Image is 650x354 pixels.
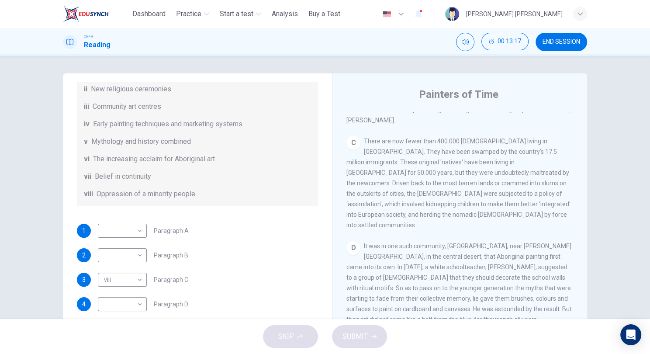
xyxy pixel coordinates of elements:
span: Paragraph C [154,277,188,283]
span: CEFR [84,34,93,40]
span: 1 [82,228,86,234]
span: viii [84,189,93,199]
img: ELTC logo [63,5,109,23]
span: ii [84,84,87,94]
span: 4 [82,301,86,307]
h1: Reading [84,40,111,50]
span: 2 [82,252,86,258]
span: v [84,136,88,147]
span: The increasing acclaim for Aboriginal art [93,154,215,164]
span: Start a test [220,9,253,19]
span: Paragraph A [154,228,189,234]
span: 00:13:17 [498,38,521,45]
button: Dashboard [129,6,169,22]
span: END SESSION [543,38,580,45]
span: Paragraph B [154,252,188,258]
span: iii [84,101,89,112]
span: vii [84,171,91,182]
span: Analysis [272,9,298,19]
img: Profile picture [445,7,459,21]
span: vi [84,154,90,164]
div: C [346,136,360,150]
div: Open Intercom Messenger [620,324,641,345]
div: [PERSON_NAME] [PERSON_NAME] [466,9,563,19]
span: iv [84,119,90,129]
span: Community art centres [93,101,161,112]
button: Start a test [216,6,265,22]
h4: Painters of Time [419,87,498,101]
span: Buy a Test [308,9,340,19]
a: ELTC logo [63,5,129,23]
button: END SESSION [536,33,587,51]
button: Analysis [268,6,301,22]
img: en [381,11,392,17]
span: Mythology and history combined [91,136,191,147]
span: New religious ceremonies [91,84,171,94]
button: Practice [173,6,213,22]
div: Mute [456,33,474,51]
button: Buy a Test [305,6,344,22]
span: Oppression of a minority people [97,189,195,199]
span: 3 [82,277,86,283]
span: There are now fewer than 400.000 [DEMOGRAPHIC_DATA] living in [GEOGRAPHIC_DATA]. They have been s... [346,138,570,229]
div: D [346,241,360,255]
span: Practice [176,9,201,19]
span: Belief in continuity [95,171,151,182]
div: Hide [481,33,529,51]
button: 00:13:17 [481,33,529,50]
span: Dashboard [132,9,166,19]
span: Early painting techniques and marketing systems [93,119,242,129]
span: Paragraph D [154,301,188,307]
div: viii [98,267,144,292]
